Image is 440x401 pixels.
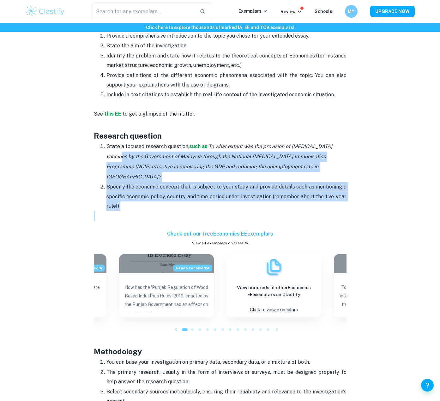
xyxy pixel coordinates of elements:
p: To what extent has Slovak government intervention been successful in reducing the negative extern... [339,283,424,311]
a: Blog exemplar: How has the 'Punjab Regulation of Wood BGrade received:AHow has the 'Punjab Regula... [119,254,214,317]
a: Schools [315,9,332,14]
a: this EE [103,111,121,117]
span: Grade received: A [173,265,212,272]
button: UPGRADE NOW [370,6,415,17]
p: Provide a comprehensive introduction to the topic you chose for your extended essay. [106,31,347,41]
p: How has the 'Punjab Regulation of Wood Based Industries Rules, 2019' enacted by the Punjab Govern... [124,283,209,311]
img: Exemplars [264,258,283,277]
p: The primary research, usually in the form of interviews or surveys, must be designed properly to ... [106,368,347,387]
h3: Methodology [94,334,347,357]
li: State a focused research question, : [106,141,347,182]
h6: Check out our free Economics EE exemplars [94,230,347,238]
a: such as [189,143,208,149]
button: Help and Feedback [421,379,434,392]
p: Click to view exemplars [250,306,298,314]
i: To what extent was the provision of [MEDICAL_DATA] vaccines by the Government of Malaysia through... [106,143,332,180]
p: You can base your investigation on primary data, secondary data, or a mixture of both. [106,357,347,367]
h6: Click here to explore thousands of marked IA, EE and TOK exemplars ! [1,24,439,31]
p: Exemplars [238,8,268,15]
p: Provide definitions of the different economic phenomena associated with the topic. You can also s... [106,71,347,90]
h3: Research question [94,119,347,141]
p: State the aim of the investigation. [106,41,347,51]
p: Review [280,8,302,15]
h6: View hundreds of other Economics EE exemplars on Clastify [232,284,316,298]
a: Blog exemplar: To what extent has Slovak government intTo what extent has Slovak government inter... [334,254,429,317]
p: Include in-text citations to establish the real-life context of the investigated economic situation. [106,90,347,99]
p: Identify the problem and state how it relates to the theoretical concepts of Economics (for insta... [106,51,347,70]
img: Clastify logo [26,5,66,18]
button: MY [345,5,358,18]
strong: this EE [104,111,121,117]
p: See to get a glimpse of the matter. [94,109,347,119]
input: Search for any exemplars... [92,3,195,20]
h6: MY [347,8,355,15]
p: Specify the economic concept that is subject to your study and provide details such as mentioning... [106,182,347,211]
a: ExemplarsView hundreds of otherEconomics EEexemplars on ClastifyClick to view exemplars [226,254,321,317]
a: View all exemplars on Clastify [94,240,347,246]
